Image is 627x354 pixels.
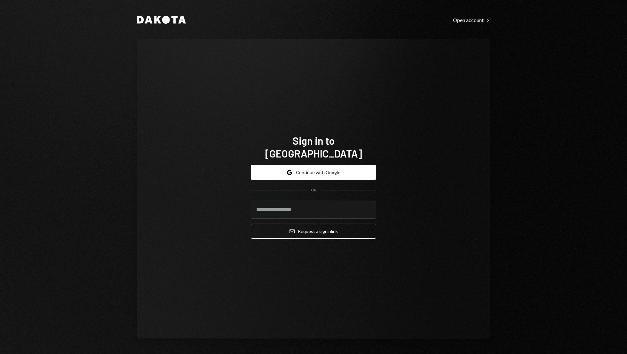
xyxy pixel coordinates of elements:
button: Continue with Google [251,165,376,180]
div: OR [311,188,316,193]
h1: Sign in to [GEOGRAPHIC_DATA] [251,134,376,160]
a: Open account [453,16,490,23]
button: Request a signinlink [251,224,376,239]
div: Open account [453,17,490,23]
